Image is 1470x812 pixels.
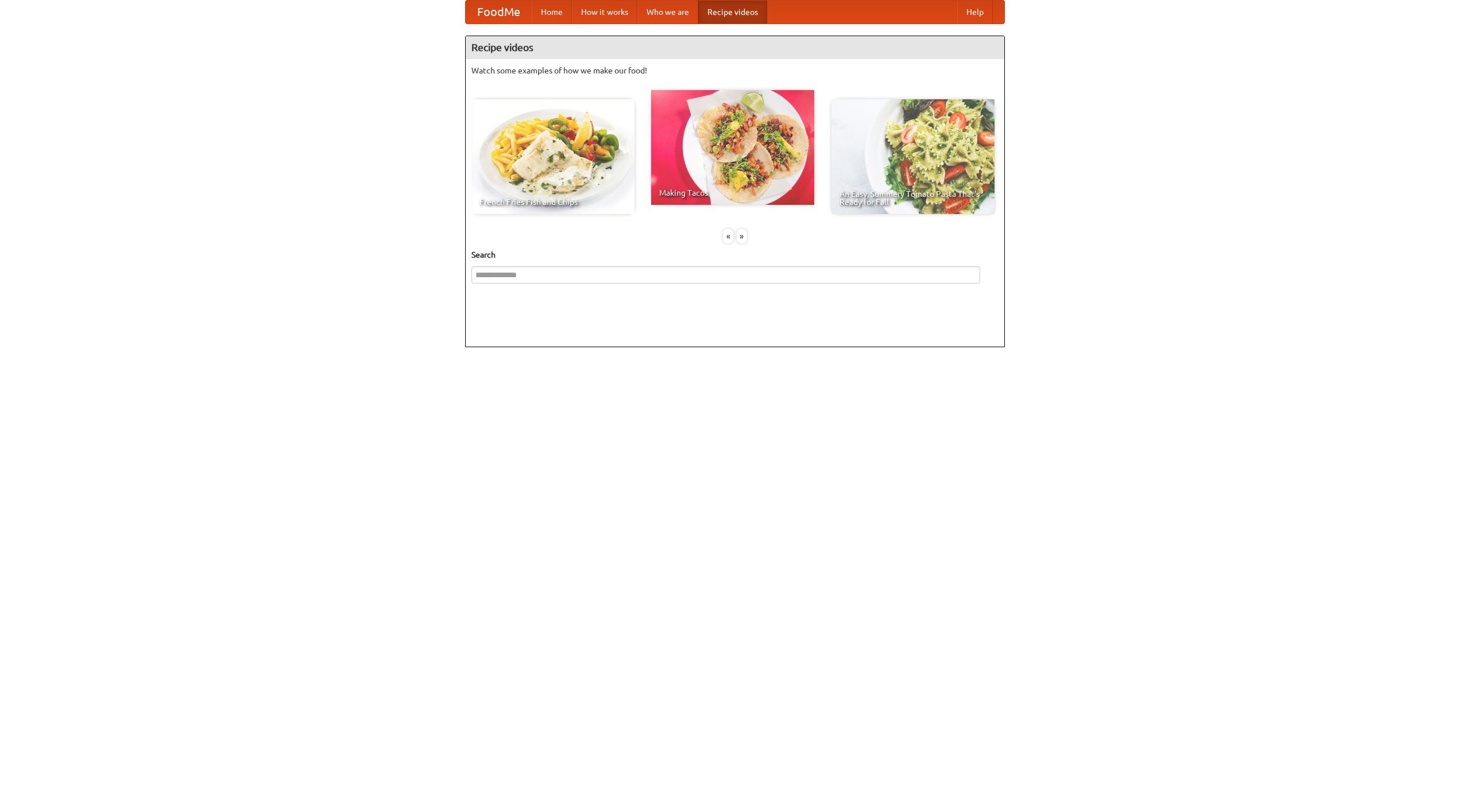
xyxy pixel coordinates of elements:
[737,229,747,243] div: »
[637,1,698,24] a: Who we are
[471,249,999,261] h5: Search
[831,99,995,214] a: An Easy, Summery Tomato Pasta That's Ready for Fall
[479,198,626,206] span: French Fries Fish and Chips
[957,1,993,24] a: Help
[659,189,806,197] span: Making Tacos
[471,65,999,76] p: Watch some examples of how we make our food!
[651,90,814,205] a: Making Tacos
[698,1,767,24] a: Recipe videos
[840,190,987,206] span: An Easy, Summery Tomato Pasta That's Ready for Fall
[466,1,532,24] a: FoodMe
[723,229,733,243] div: «
[466,36,1004,59] h4: Recipe videos
[471,99,635,214] a: French Fries Fish and Chips
[532,1,572,24] a: Home
[572,1,637,24] a: How it works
